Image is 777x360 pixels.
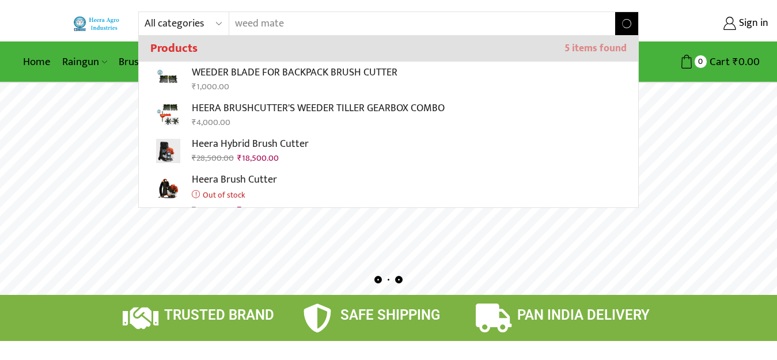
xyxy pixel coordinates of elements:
span: 0 [695,55,707,67]
bdi: 23,500.00 [192,203,234,217]
bdi: 20,500.00 [237,203,280,217]
a: HEERA BRUSHCUTTER'S WEEDER TILLER GEARBOX COMBO₹4,000.00 [139,97,638,133]
bdi: 1,000.00 [192,79,229,94]
span: ₹ [237,203,242,217]
span: Cart [707,54,730,70]
span: SAFE SHIPPING [340,307,440,323]
p: WEEDER BLADE FOR BACKPACK BRUSH CUTTER [192,65,397,81]
p: Out of stock [192,188,280,202]
bdi: 28,500.00 [192,151,234,165]
span: Sign in [736,16,768,31]
button: Search button [615,12,638,35]
a: Brush Cutter [113,48,191,75]
span: 5 items found [564,43,627,55]
p: Heera Brush Cutter [192,172,280,188]
span: ₹ [733,53,738,71]
span: ₹ [192,79,196,94]
span: ₹ [192,115,196,130]
span: ₹ [237,151,242,165]
span: TRUSTED BRAND [164,307,274,323]
a: WEEDER BLADE FOR BACKPACK BRUSH CUTTER₹1,000.00 [139,62,638,97]
a: 0 Cart ₹0.00 [650,51,760,73]
a: Heera Brush CutterOut of stock [139,169,638,219]
bdi: 18,500.00 [237,151,279,165]
a: Raingun [56,48,113,75]
a: Sign in [656,13,768,34]
p: Heera Hybrid Brush Cutter [192,136,309,153]
span: PAN INDIA DELIVERY [517,307,650,323]
a: Home [17,48,56,75]
bdi: 4,000.00 [192,115,230,130]
bdi: 0.00 [733,53,760,71]
span: ₹ [192,151,196,165]
p: HEERA BRUSHCUTTER'S WEEDER TILLER GEARBOX COMBO [192,100,445,117]
span: ₹ [192,203,196,217]
input: Search for... [229,12,601,35]
a: Heera Hybrid Brush Cutter [139,133,638,169]
h3: Products [139,36,638,62]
